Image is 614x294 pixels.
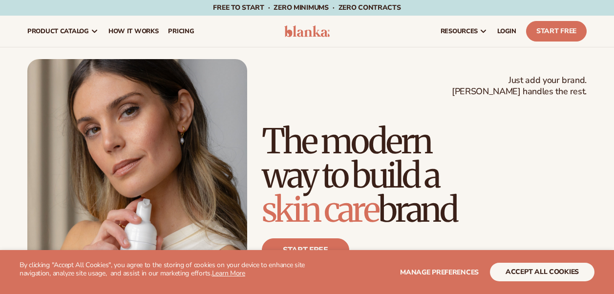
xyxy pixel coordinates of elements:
[22,16,104,47] a: product catalog
[168,27,194,35] span: pricing
[212,269,245,278] a: Learn More
[262,188,378,231] span: skin care
[497,27,516,35] span: LOGIN
[436,16,492,47] a: resources
[262,238,349,262] a: Start free
[163,16,199,47] a: pricing
[104,16,164,47] a: How It Works
[441,27,478,35] span: resources
[284,25,330,37] img: logo
[262,124,587,227] h1: The modern way to build a brand
[20,261,307,278] p: By clicking "Accept All Cookies", you agree to the storing of cookies on your device to enhance s...
[27,27,89,35] span: product catalog
[492,16,521,47] a: LOGIN
[490,263,594,281] button: accept all cookies
[400,268,479,277] span: Manage preferences
[400,263,479,281] button: Manage preferences
[452,75,587,98] span: Just add your brand. [PERSON_NAME] handles the rest.
[213,3,401,12] span: Free to start · ZERO minimums · ZERO contracts
[526,21,587,42] a: Start Free
[108,27,159,35] span: How It Works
